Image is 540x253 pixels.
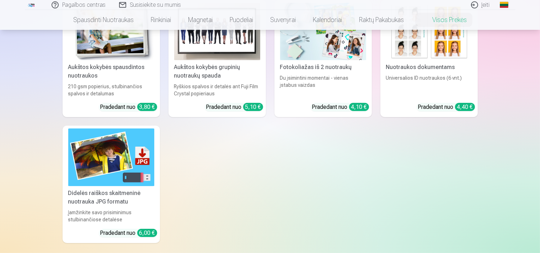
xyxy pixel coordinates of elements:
[174,3,260,60] img: Aukštos kokybės grupinių nuotraukų spauda
[412,10,475,30] a: Visos prekės
[304,10,351,30] a: Kalendoriai
[221,10,262,30] a: Puodeliai
[68,3,154,60] img: Aukštos kokybės spausdintos nuotraukos
[142,10,180,30] a: Rinkiniai
[349,103,369,111] div: 4,10 €
[137,103,157,111] div: 3,80 €
[100,103,157,111] div: Pradedant nuo
[383,63,475,72] div: Nuotraukos dokumentams
[65,209,157,223] div: Įamžinkite savo prisiminimus stulbinančiose detalėse
[28,3,36,7] img: /fa2
[277,74,369,97] div: Du įsimintini momentai - vienas įstabus vaizdas
[418,103,475,111] div: Pradedant nuo
[65,83,157,97] div: 210 gsm popierius, stulbinančios spalvos ir detalumas
[65,189,157,206] div: Didelės raiškos skaitmeninė nuotrauka JPG formatu
[383,74,475,97] div: Universalios ID nuotraukos (6 vnt.)
[171,63,263,80] div: Aukštos kokybės grupinių nuotraukų spauda
[63,126,160,243] a: Didelės raiškos skaitmeninė nuotrauka JPG formatuDidelės raiškos skaitmeninė nuotrauka JPG format...
[65,10,142,30] a: Spausdinti nuotraukas
[455,103,475,111] div: 4,40 €
[262,10,304,30] a: Suvenyrai
[351,10,412,30] a: Raktų pakabukas
[386,3,472,60] img: Nuotraukos dokumentams
[243,103,263,111] div: 5,10 €
[137,229,157,237] div: 6,00 €
[68,128,154,186] img: Didelės raiškos skaitmeninė nuotrauka JPG formatu
[171,83,263,97] div: Ryškios spalvos ir detalės ant Fuji Film Crystal popieriaus
[280,3,366,60] img: Fotokoliažas iš 2 nuotraukų
[206,103,263,111] div: Pradedant nuo
[277,63,369,72] div: Fotokoliažas iš 2 nuotraukų
[180,10,221,30] a: Magnetai
[100,229,157,237] div: Pradedant nuo
[65,63,157,80] div: Aukštos kokybės spausdintos nuotraukos
[312,103,369,111] div: Pradedant nuo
